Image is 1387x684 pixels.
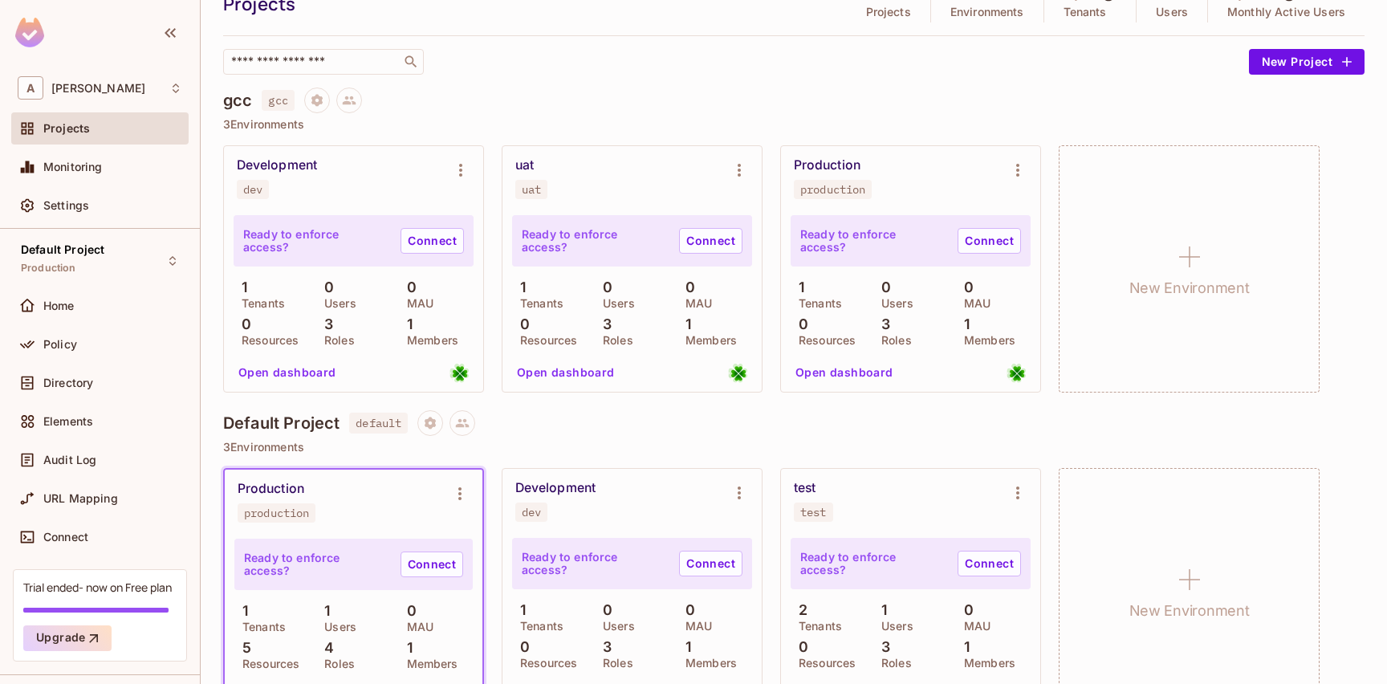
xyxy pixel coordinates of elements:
p: Roles [595,657,633,670]
p: 3 Environments [223,441,1365,454]
p: Roles [873,334,912,347]
p: 0 [791,316,808,332]
p: 0 [234,316,251,332]
p: 0 [399,279,417,295]
p: Ready to enforce access? [244,552,388,577]
div: test [794,480,816,496]
p: Monthly Active Users [1227,6,1345,18]
img: sunjianghong@gmail.com [449,363,470,383]
p: 0 [956,279,974,295]
a: Connect [958,228,1021,254]
img: SReyMgAAAABJRU5ErkJggg== [15,18,44,47]
span: Monitoring [43,161,103,173]
p: Users [1156,6,1188,18]
p: Roles [316,334,355,347]
p: Members [956,334,1015,347]
h1: New Environment [1129,276,1250,300]
p: Members [956,657,1015,670]
span: Directory [43,377,93,389]
div: Production [238,481,304,497]
p: MAU [956,620,990,633]
p: Tenants [1064,6,1107,18]
span: Audit Log [43,454,96,466]
a: Connect [679,228,742,254]
p: 1 [677,316,691,332]
p: 0 [316,279,334,295]
p: MAU [677,620,712,633]
button: Upgrade [23,625,112,651]
span: Project settings [304,96,330,111]
a: Connect [958,551,1021,576]
button: Open dashboard [232,360,343,385]
span: Default Project [21,243,104,256]
div: test [800,506,827,519]
p: Environments [950,6,1024,18]
span: Policy [43,338,77,351]
p: Members [677,334,737,347]
span: URL Mapping [43,492,118,505]
p: 1 [399,640,413,656]
div: Trial ended- now on Free plan [23,580,172,595]
p: 1 [399,316,413,332]
p: 3 [316,316,333,332]
h4: gcc [223,91,252,110]
p: 0 [399,603,417,619]
p: Members [399,334,458,347]
span: Connect [43,531,88,544]
p: Resources [512,657,577,670]
span: Home [43,299,75,312]
p: Users [316,621,356,633]
p: Roles [873,657,912,670]
p: Ready to enforce access? [800,228,945,254]
p: Ready to enforce access? [800,551,945,576]
button: Environment settings [1002,477,1034,509]
p: Resources [234,334,299,347]
p: Tenants [512,620,563,633]
p: 1 [512,602,526,618]
p: 1 [234,279,247,295]
button: Open dashboard [789,360,900,385]
p: 3 [595,639,612,655]
p: 0 [595,602,612,618]
span: Elements [43,415,93,428]
button: Environment settings [445,154,477,186]
p: 0 [677,279,695,295]
button: Environment settings [1002,154,1034,186]
p: Roles [316,658,355,670]
p: Resources [234,658,299,670]
p: 4 [316,640,334,656]
p: Ready to enforce access? [522,551,666,576]
p: Users [873,297,913,310]
div: production [244,507,309,519]
p: Ready to enforce access? [522,228,666,254]
p: Members [399,658,458,670]
p: 1 [677,639,691,655]
span: A [18,76,43,100]
button: Environment settings [723,154,755,186]
p: MAU [399,621,433,633]
p: Roles [595,334,633,347]
span: default [349,413,408,434]
button: Environment settings [723,477,755,509]
p: Tenants [512,297,563,310]
p: 0 [791,639,808,655]
div: Development [237,157,317,173]
p: Users [595,297,635,310]
p: Tenants [791,297,842,310]
p: Ready to enforce access? [243,228,388,254]
img: sunjianghong@gmail.com [1007,363,1027,383]
p: Users [873,620,913,633]
button: Environment settings [444,478,476,510]
p: Resources [791,657,856,670]
p: MAU [399,297,433,310]
p: 0 [873,279,891,295]
p: Projects [866,6,911,18]
p: Members [677,657,737,670]
p: Resources [512,334,577,347]
span: Production [21,262,76,275]
span: Settings [43,199,89,212]
p: 2 [791,602,807,618]
p: Users [595,620,635,633]
p: 3 [873,316,890,332]
p: MAU [956,297,990,310]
